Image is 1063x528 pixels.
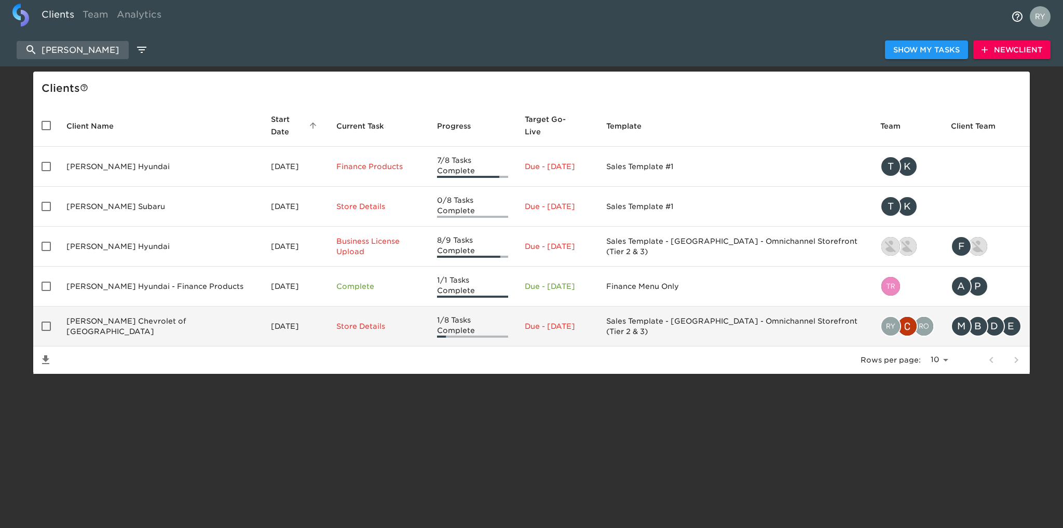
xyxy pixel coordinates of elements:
div: F [951,236,972,257]
button: notifications [1005,4,1030,29]
td: 8/9 Tasks Complete [429,227,516,267]
td: [DATE] [263,307,328,346]
div: M [951,316,972,337]
span: Show My Tasks [893,44,960,57]
td: Sales Template - [GEOGRAPHIC_DATA] - Omnichannel Storefront (Tier 2 & 3) [598,307,872,346]
div: mattea@westherr.com, bhollis@westherr.com, dhassett@westherr.com, ewagner@westherr.com [951,316,1021,337]
a: Team [78,4,113,29]
img: patrick.adamson@roadster.com [881,237,900,256]
img: rohitvarma.addepalli@cdk.com [915,317,933,336]
td: Sales Template #1 [598,147,872,187]
table: enhanced table [33,105,1030,374]
svg: This is a list of all of your clients and clients shared with you [80,84,88,92]
span: New Client [982,44,1042,57]
div: A [951,276,972,297]
img: christopher.mccarthy@roadster.com [898,317,917,336]
div: K [897,156,918,177]
img: logo [12,4,29,26]
td: [DATE] [263,187,328,227]
span: Current Task [336,120,398,132]
div: D [984,316,1005,337]
td: [PERSON_NAME] Chevrolet of [GEOGRAPHIC_DATA] [58,307,263,346]
div: tracy@roadster.com, kevin.dodt@roadster.com [880,196,934,217]
div: patrick.adamson@roadster.com, duncan.miller@roadster.com [880,236,934,257]
img: ryan.dale@roadster.com [881,317,900,336]
div: P [967,276,988,297]
td: [PERSON_NAME] Hyundai [58,227,263,267]
p: Due - [DATE] [525,241,590,252]
div: E [1001,316,1021,337]
div: fcomisso@westherr.com, kevin.lo@roadster.com [951,236,1021,257]
span: Client Team [951,120,1009,132]
p: Due - [DATE] [525,161,590,172]
p: Due - [DATE] [525,321,590,331]
div: K [897,196,918,217]
img: duncan.miller@roadster.com [898,237,917,256]
div: tristan.walk@roadster.com [880,276,934,297]
div: T [880,156,901,177]
td: [DATE] [263,147,328,187]
td: Finance Menu Only [598,267,872,307]
div: T [880,196,901,217]
span: Target Go-Live [525,113,590,138]
div: B [967,316,988,337]
img: kevin.lo@roadster.com [969,237,987,256]
td: 7/8 Tasks Complete [429,147,516,187]
input: search [17,41,129,59]
td: Sales Template - [GEOGRAPHIC_DATA] - Omnichannel Storefront (Tier 2 & 3) [598,227,872,267]
span: Template [606,120,655,132]
td: [DATE] [263,267,328,307]
span: Calculated based on the start date and the duration of all Tasks contained in this Hub. [525,113,576,138]
td: [DATE] [263,227,328,267]
p: Store Details [336,201,420,212]
span: Team [880,120,914,132]
p: Complete [336,281,420,291]
button: edit [133,41,151,59]
a: Analytics [113,4,166,29]
td: [PERSON_NAME] Hyundai [58,147,263,187]
a: Clients [37,4,78,29]
span: Start Date [271,113,320,138]
img: Profile [1030,6,1051,27]
td: Sales Template #1 [598,187,872,227]
td: 1/1 Tasks Complete [429,267,516,307]
p: Due - [DATE] [525,281,590,291]
span: Client Name [66,120,127,132]
button: NewClient [973,40,1051,60]
td: [PERSON_NAME] Subaru [58,187,263,227]
td: [PERSON_NAME] Hyundai - Finance Products [58,267,263,307]
button: Save List [33,348,58,372]
span: This is the next Task in this Hub that should be completed [336,120,384,132]
select: rows per page [925,352,952,368]
div: ryan.dale@roadster.com, christopher.mccarthy@roadster.com, rohitvarma.addepalli@cdk.com [880,316,934,337]
p: Business License Upload [336,236,420,257]
button: Show My Tasks [885,40,968,60]
div: azimmerman@westherr.com, pfarr@westherr.com [951,276,1021,297]
span: Progress [437,120,484,132]
p: Rows per page: [861,355,921,365]
img: tristan.walk@roadster.com [881,277,900,296]
td: 1/8 Tasks Complete [429,307,516,346]
p: Store Details [336,321,420,331]
p: Finance Products [336,161,420,172]
p: Due - [DATE] [525,201,590,212]
div: Client s [42,80,1026,96]
div: tracy@roadster.com, kevin.dodt@roadster.com [880,156,934,177]
td: 0/8 Tasks Complete [429,187,516,227]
